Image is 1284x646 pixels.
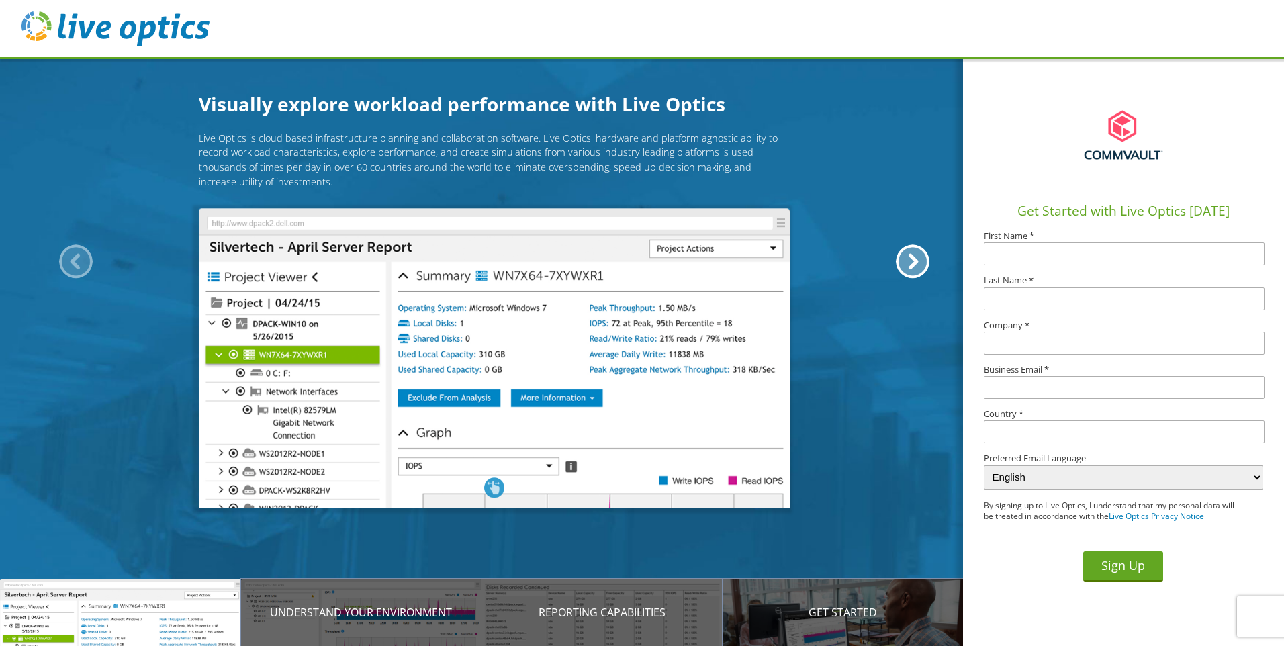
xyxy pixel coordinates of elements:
[199,131,790,189] p: Live Optics is cloud based infrastructure planning and collaboration software. Live Optics' hardw...
[199,208,790,508] img: Introducing Live Optics
[968,201,1279,221] h1: Get Started with Live Optics [DATE]
[984,500,1235,523] p: By signing up to Live Optics, I understand that my personal data will be treated in accordance wi...
[1056,71,1191,199] img: h+aj1qipDiUuwAAAABJRU5ErkJggg==
[984,454,1263,463] label: Preferred Email Language
[241,604,482,620] p: Understand your environment
[984,365,1263,374] label: Business Email *
[984,321,1263,330] label: Company *
[984,276,1263,285] label: Last Name *
[199,90,790,118] h1: Visually explore workload performance with Live Optics
[1109,510,1204,522] a: Live Optics Privacy Notice
[984,232,1263,240] label: First Name *
[21,11,210,46] img: live_optics_svg.svg
[1083,551,1163,582] button: Sign Up
[481,604,723,620] p: Reporting Capabilities
[984,410,1263,418] label: Country *
[723,604,964,620] p: Get Started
